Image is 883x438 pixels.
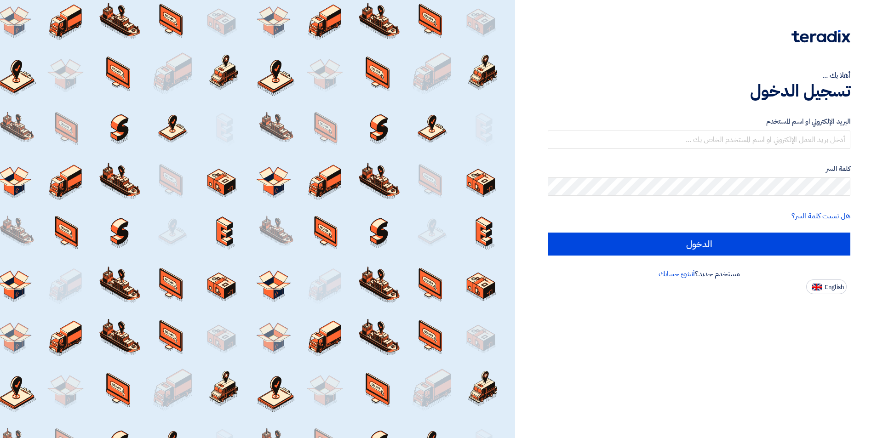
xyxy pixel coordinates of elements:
h1: تسجيل الدخول [548,81,850,101]
a: أنشئ حسابك [659,268,695,279]
img: Teradix logo [791,30,850,43]
button: English [806,279,847,294]
input: أدخل بريد العمل الإلكتروني او اسم المستخدم الخاص بك ... [548,131,850,149]
div: أهلا بك ... [548,70,850,81]
input: الدخول [548,233,850,256]
a: هل نسيت كلمة السر؟ [791,210,850,222]
label: كلمة السر [548,164,850,174]
label: البريد الإلكتروني او اسم المستخدم [548,116,850,127]
img: en-US.png [812,284,822,290]
span: English [825,284,844,290]
div: مستخدم جديد؟ [548,268,850,279]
